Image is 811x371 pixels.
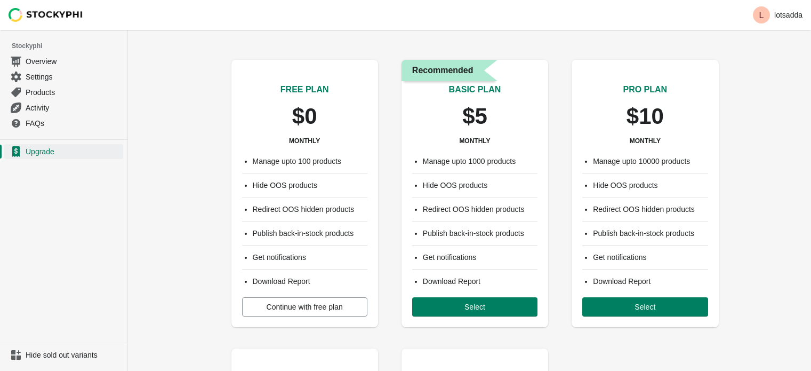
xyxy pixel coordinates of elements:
li: Get notifications [593,252,708,263]
li: Redirect OOS hidden products [593,204,708,215]
button: Continue with free plan [242,297,367,317]
li: Redirect OOS hidden products [423,204,537,215]
li: Hide OOS products [253,180,367,191]
span: Avatar with initials L [753,6,770,23]
span: Select [464,303,485,311]
li: Get notifications [423,252,537,263]
span: Settings [26,72,121,82]
p: lotsadda [774,11,802,19]
text: L [759,11,764,20]
a: Hide sold out variants [4,348,123,362]
h3: MONTHLY [459,137,490,145]
a: FAQs [4,115,123,131]
li: Manage upto 100 products [253,156,367,167]
span: Recommended [412,64,473,77]
li: Download Report [423,276,537,287]
span: Activity [26,102,121,113]
button: Select [582,297,708,317]
li: Manage upto 10000 products [593,156,708,167]
span: Products [26,87,121,98]
span: FAQs [26,118,121,129]
a: Activity [4,100,123,115]
li: Download Report [593,276,708,287]
span: Hide sold out variants [26,350,121,360]
li: Publish back-in-stock products [253,228,367,239]
span: Continue with free plan [267,303,343,311]
span: BASIC PLAN [449,85,501,94]
button: Select [412,297,537,317]
span: Overview [26,56,121,67]
li: Download Report [253,276,367,287]
li: Publish back-in-stock products [423,228,537,239]
a: Settings [4,69,123,84]
p: $10 [627,105,664,128]
li: Hide OOS products [593,180,708,191]
li: Redirect OOS hidden products [253,204,367,215]
li: Publish back-in-stock products [593,228,708,239]
li: Manage upto 1000 products [423,156,537,167]
li: Hide OOS products [423,180,537,191]
h3: MONTHLY [289,137,320,145]
a: Overview [4,53,123,69]
p: $0 [292,105,317,128]
p: $5 [462,105,487,128]
span: PRO PLAN [623,85,667,94]
a: Products [4,84,123,100]
img: Stockyphi [9,8,83,22]
a: Upgrade [4,144,123,159]
li: Get notifications [253,252,367,263]
span: Stockyphi [12,41,127,51]
span: Upgrade [26,146,121,157]
h3: MONTHLY [630,137,661,145]
span: FREE PLAN [280,85,329,94]
button: Avatar with initials Llotsadda [749,4,807,26]
span: Select [635,303,655,311]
